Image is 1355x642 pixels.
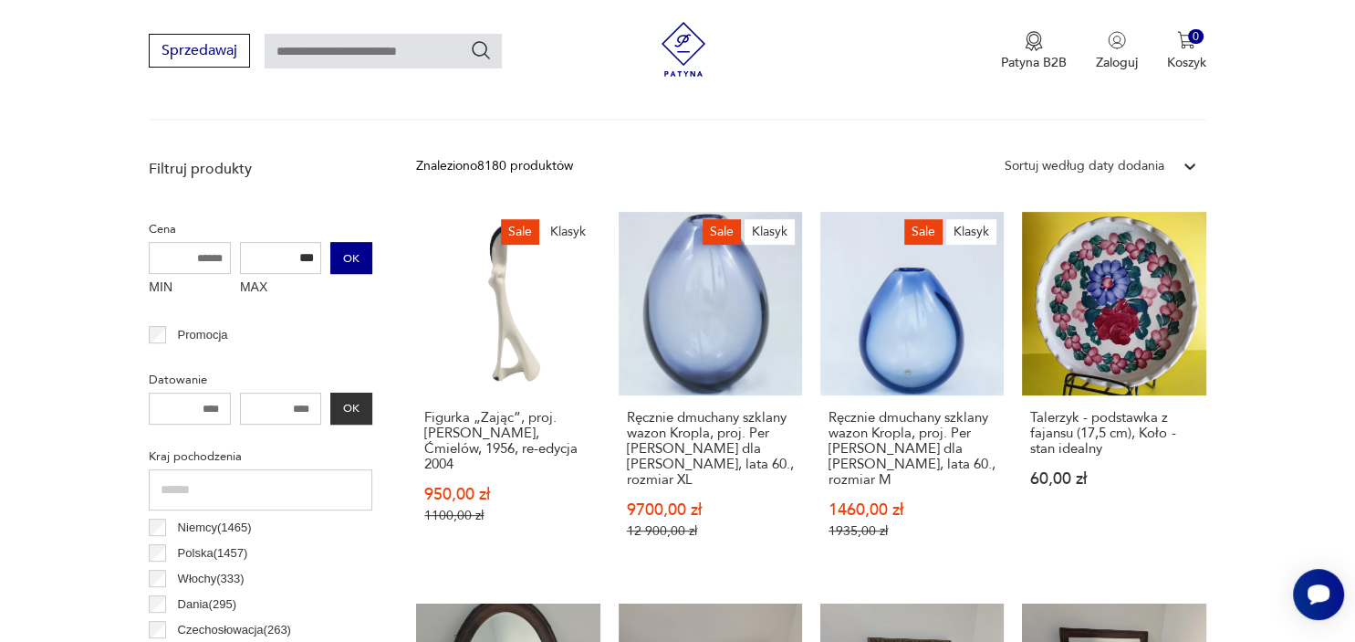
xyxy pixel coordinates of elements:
[1001,31,1067,71] button: Patyna B2B
[656,22,711,77] img: Patyna - sklep z meblami i dekoracjami vintage
[829,502,995,518] p: 1460,00 zł
[424,508,591,523] p: 1100,00 zł
[1005,156,1164,176] div: Sortuj według daty dodania
[1167,31,1206,71] button: 0Koszyk
[1025,31,1043,51] img: Ikona medalu
[1096,31,1138,71] button: Zaloguj
[820,212,1004,574] a: SaleKlasykRęcznie dmuchany szklany wazon Kropla, proj. Per Lütken dla Holmegaard, lata 60., rozmi...
[178,325,228,345] p: Promocja
[149,46,250,58] a: Sprzedawaj
[627,502,794,518] p: 9700,00 zł
[178,595,236,615] p: Dania ( 295 )
[1030,471,1197,487] p: 60,00 zł
[1167,54,1206,71] p: Koszyk
[1001,54,1067,71] p: Patyna B2B
[619,212,802,574] a: SaleKlasykRęcznie dmuchany szklany wazon Kropla, proj. Per Lütken dla Holmegaard, lata 60., rozmi...
[829,523,995,539] p: 1935,00 zł
[424,410,591,472] h3: Figurka „Zając”, proj. [PERSON_NAME], Ćmielów, 1956, re-edycja 2004
[627,410,794,488] h3: Ręcznie dmuchany szklany wazon Kropla, proj. Per [PERSON_NAME] dla [PERSON_NAME], lata 60., rozmi...
[178,620,291,640] p: Czechosłowacja ( 263 )
[1001,31,1067,71] a: Ikona medaluPatyna B2B
[1177,31,1195,49] img: Ikona koszyka
[627,523,794,539] p: 12 900,00 zł
[1108,31,1126,49] img: Ikonka użytkownika
[470,39,492,61] button: Szukaj
[1096,54,1138,71] p: Zaloguj
[416,156,573,176] div: Znaleziono 8180 produktów
[1030,410,1197,457] h3: Talerzyk - podstawka z fajansu (17,5 cm), Koło - stan idealny
[1188,29,1204,45] div: 0
[240,274,322,303] label: MAX
[829,410,995,488] h3: Ręcznie dmuchany szklany wazon Kropla, proj. Per [PERSON_NAME] dla [PERSON_NAME], lata 60., rozmi...
[149,447,372,467] p: Kraj pochodzenia
[330,242,372,274] button: OK
[178,543,248,563] p: Polska ( 1457 )
[424,487,591,502] p: 950,00 zł
[149,34,250,68] button: Sprzedawaj
[330,393,372,425] button: OK
[149,370,372,390] p: Datowanie
[178,569,245,589] p: Włochy ( 333 )
[149,159,372,179] p: Filtruj produkty
[178,518,252,538] p: Niemcy ( 1465 )
[1022,212,1205,574] a: Talerzyk - podstawka z fajansu (17,5 cm), Koło - stan idealnyTalerzyk - podstawka z fajansu (17,5...
[1293,569,1344,620] iframe: Smartsupp widget button
[416,212,599,574] a: SaleKlasykFigurka „Zając”, proj. Mieczysław Naruszewicz, Ćmielów, 1956, re-edycja 2004Figurka „Za...
[149,219,372,239] p: Cena
[149,274,231,303] label: MIN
